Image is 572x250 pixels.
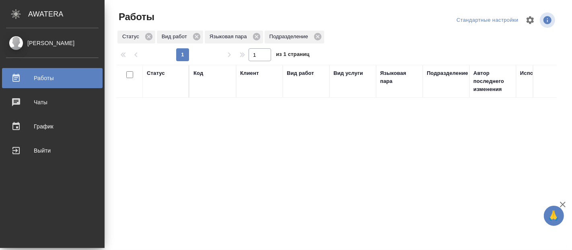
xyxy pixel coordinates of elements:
[117,31,155,43] div: Статус
[6,72,99,84] div: Работы
[276,50,310,61] span: из 1 страниц
[6,145,99,157] div: Выйти
[473,69,512,93] div: Автор последнего изменения
[287,69,314,77] div: Вид работ
[547,207,561,224] span: 🙏
[544,206,564,226] button: 🙏
[117,10,154,23] span: Работы
[521,10,540,30] span: Настроить таблицу
[193,69,203,77] div: Код
[2,116,103,136] a: График
[147,69,165,77] div: Статус
[2,140,103,161] a: Выйти
[265,31,324,43] div: Подразделение
[205,31,263,43] div: Языковая пара
[2,92,103,112] a: Чаты
[157,31,203,43] div: Вид работ
[380,69,419,85] div: Языковая пара
[270,33,311,41] p: Подразделение
[520,69,556,77] div: Исполнитель
[6,120,99,132] div: График
[240,69,259,77] div: Клиент
[28,6,105,22] div: AWATERA
[455,14,521,27] div: split button
[333,69,363,77] div: Вид услуги
[122,33,142,41] p: Статус
[427,69,468,77] div: Подразделение
[6,39,99,48] div: [PERSON_NAME]
[2,68,103,88] a: Работы
[210,33,250,41] p: Языковая пара
[540,12,557,28] span: Посмотреть информацию
[6,96,99,108] div: Чаты
[162,33,190,41] p: Вид работ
